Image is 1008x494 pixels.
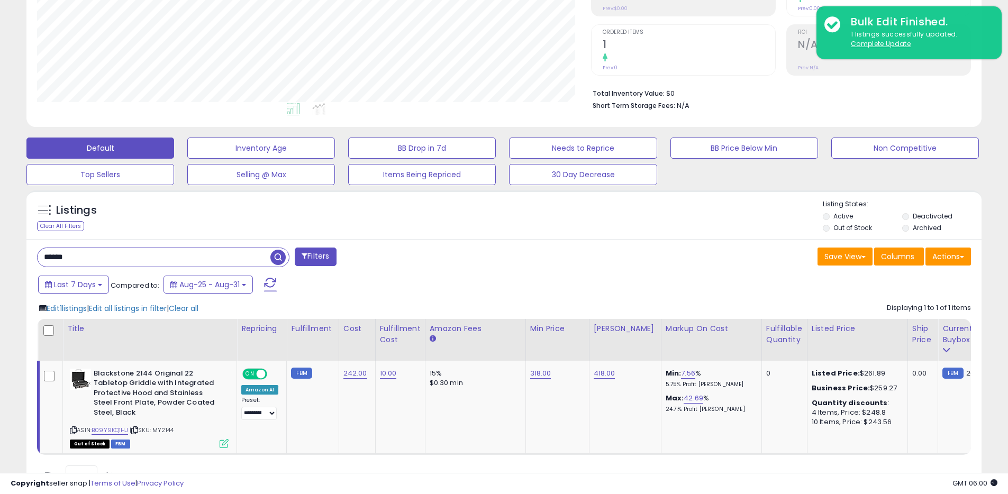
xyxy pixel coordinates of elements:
[666,393,684,403] b: Max:
[798,65,819,71] small: Prev: N/A
[666,368,682,378] b: Min:
[94,369,222,420] b: Blackstone 2144 Original 22 Tabletop Griddle with Integrated Protective Hood and Stainless Steel ...
[11,479,184,489] div: seller snap | |
[39,303,198,314] div: | |
[874,248,924,266] button: Columns
[266,369,283,378] span: OFF
[913,212,952,221] label: Deactivated
[603,65,617,71] small: Prev: 0
[833,212,853,221] label: Active
[47,303,87,314] span: Edit 1 listings
[38,276,109,294] button: Last 7 Days
[966,368,987,378] span: 261.89
[925,248,971,266] button: Actions
[812,417,900,427] div: 10 Items, Price: $243.56
[812,383,870,393] b: Business Price:
[766,369,799,378] div: 0
[593,86,963,99] li: $0
[666,323,757,334] div: Markup on Cost
[45,469,121,479] span: Show: entries
[677,100,689,111] span: N/A
[684,393,703,404] a: 42.69
[430,378,517,388] div: $0.30 min
[812,398,900,408] div: :
[89,303,167,314] span: Edit all listings in filter
[295,248,336,266] button: Filters
[851,39,911,48] u: Complete Update
[843,30,994,49] div: 1 listings successfully updated.
[833,223,872,232] label: Out of Stock
[67,323,232,334] div: Title
[594,368,615,379] a: 418.00
[92,426,128,435] a: B09Y9KQ1HJ
[812,383,900,393] div: $259.27
[670,138,818,159] button: BB Price Below Min
[241,397,278,420] div: Preset:
[56,203,97,218] h5: Listings
[509,138,657,159] button: Needs to Reprice
[509,164,657,185] button: 30 Day Decrease
[70,369,91,390] img: 31KKb6RpYDL._SL40_.jpg
[823,199,982,209] p: Listing States:
[603,5,628,12] small: Prev: $0.00
[243,369,257,378] span: ON
[169,303,198,314] span: Clear all
[798,30,970,35] span: ROI
[164,276,253,294] button: Aug-25 - Aug-31
[812,408,900,417] div: 4 Items, Price: $248.8
[187,138,335,159] button: Inventory Age
[179,279,240,290] span: Aug-25 - Aug-31
[430,334,436,344] small: Amazon Fees.
[348,164,496,185] button: Items Being Repriced
[530,323,585,334] div: Min Price
[952,478,997,488] span: 2025-09-8 06:00 GMT
[942,323,997,345] div: Current Buybox Price
[798,39,970,53] h2: N/A
[348,138,496,159] button: BB Drop in 7d
[111,280,159,290] span: Compared to:
[912,323,933,345] div: Ship Price
[380,323,421,345] div: Fulfillment Cost
[343,323,371,334] div: Cost
[666,369,753,388] div: %
[603,30,775,35] span: Ordered Items
[430,323,521,334] div: Amazon Fees
[187,164,335,185] button: Selling @ Max
[380,368,397,379] a: 10.00
[812,369,900,378] div: $261.89
[812,368,860,378] b: Listed Price:
[818,248,873,266] button: Save View
[70,440,110,449] span: All listings that are currently out of stock and unavailable for purchase on Amazon
[593,89,665,98] b: Total Inventory Value:
[812,323,903,334] div: Listed Price
[291,323,334,334] div: Fulfillment
[241,385,278,395] div: Amazon AI
[666,394,753,413] div: %
[70,369,229,447] div: ASIN:
[666,406,753,413] p: 24.71% Profit [PERSON_NAME]
[530,368,551,379] a: 318.00
[831,138,979,159] button: Non Competitive
[766,323,803,345] div: Fulfillable Quantity
[11,478,49,488] strong: Copyright
[666,381,753,388] p: 5.75% Profit [PERSON_NAME]
[241,323,282,334] div: Repricing
[430,369,517,378] div: 15%
[594,323,657,334] div: [PERSON_NAME]
[881,251,914,262] span: Columns
[912,369,930,378] div: 0.00
[90,478,135,488] a: Terms of Use
[137,478,184,488] a: Privacy Policy
[26,164,174,185] button: Top Sellers
[913,223,941,232] label: Archived
[812,398,888,408] b: Quantity discounts
[887,303,971,313] div: Displaying 1 to 1 of 1 items
[37,221,84,231] div: Clear All Filters
[843,14,994,30] div: Bulk Edit Finished.
[661,319,761,361] th: The percentage added to the cost of goods (COGS) that forms the calculator for Min & Max prices.
[54,279,96,290] span: Last 7 Days
[603,39,775,53] h2: 1
[111,440,130,449] span: FBM
[26,138,174,159] button: Default
[681,368,695,379] a: 7.56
